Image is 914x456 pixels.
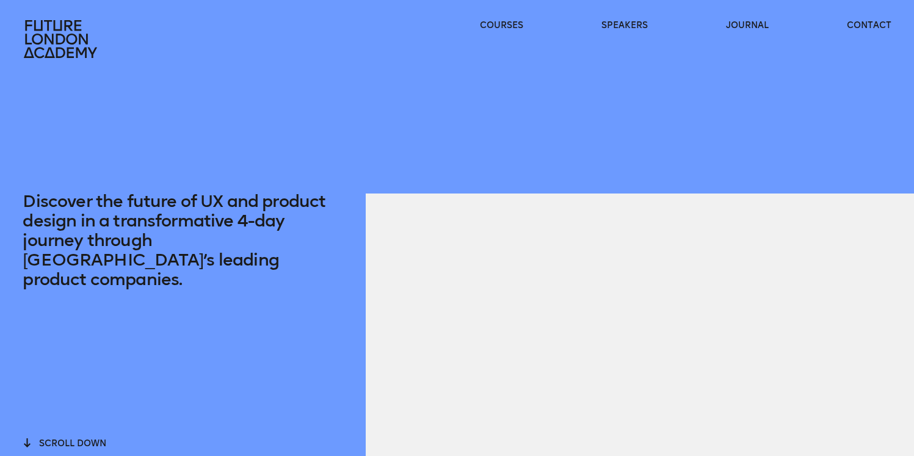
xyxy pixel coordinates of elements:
h1: UX & Product Design Week [23,1,820,132]
button: scroll down [23,436,106,450]
a: journal [726,20,769,32]
a: courses [480,20,523,32]
p: Discover the future of UX and product design in a transformative 4-day journey through [GEOGRAPHI... [23,192,343,289]
a: speakers [601,20,648,32]
span: scroll down [39,438,106,449]
a: contact [847,20,891,32]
